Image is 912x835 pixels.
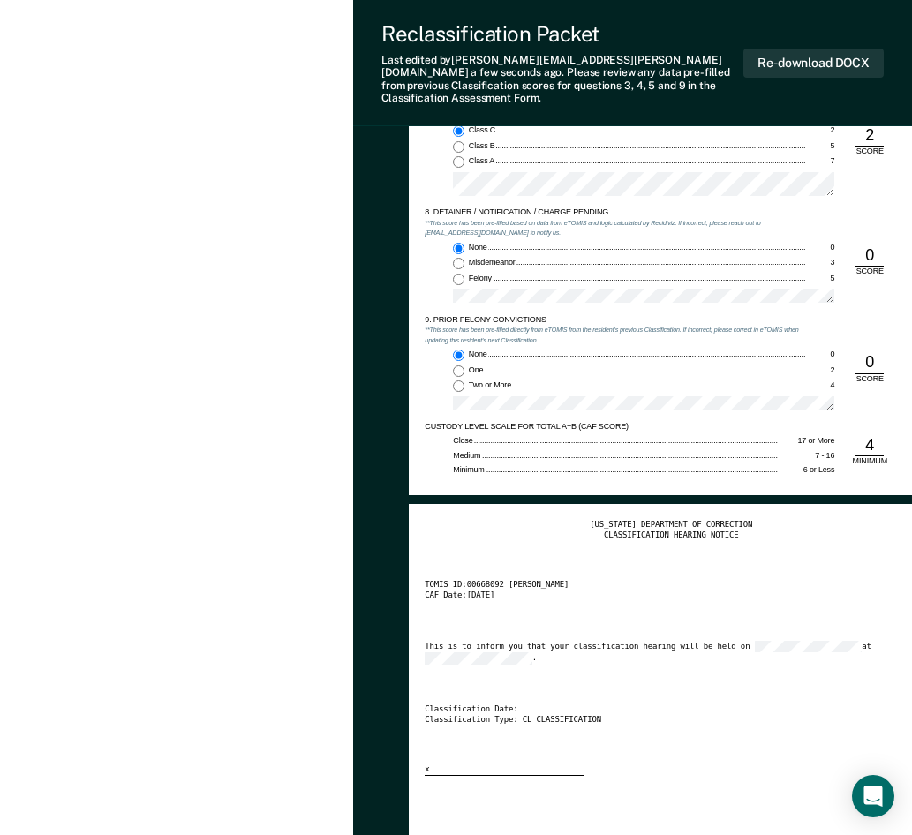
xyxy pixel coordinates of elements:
div: Classification Date: [425,704,893,715]
div: Last edited by [PERSON_NAME][EMAIL_ADDRESS][PERSON_NAME][DOMAIN_NAME] . Please review any data pr... [381,54,743,105]
div: 0 [806,243,834,253]
span: a few seconds ago [471,66,562,79]
div: 6 or Less [778,465,834,476]
div: 5 [806,274,834,284]
span: Class A [469,156,496,165]
div: 4 [806,380,834,391]
div: CUSTODY LEVEL SCALE FOR TOTAL A+B (CAF SCORE) [425,422,806,433]
div: 3 [806,258,834,268]
span: Class C [469,125,497,134]
div: 0 [806,350,834,360]
input: Felony5 [453,274,464,285]
input: One2 [453,365,464,377]
div: Classification Type: CL CLASSIFICATION [425,715,893,726]
div: 4 [855,435,884,456]
div: 9. PRIOR FELONY CONVICTIONS [425,315,806,326]
div: 2 [855,125,884,147]
input: Class A7 [453,156,464,168]
span: Two or More [469,380,513,389]
div: 2 [806,125,834,136]
em: **This score has been pre-filled directly from eTOMIS from the resident's previous Classification... [425,326,798,344]
div: MINIMUM [848,456,891,467]
div: SCORE [848,374,891,385]
div: 0 [855,352,884,373]
div: TOMIS ID: 00668092 [PERSON_NAME] [425,580,893,591]
div: 7 - 16 [778,451,834,462]
span: Medium [453,451,482,460]
div: 5 [806,141,834,152]
span: None [469,350,489,358]
span: Class B [469,141,497,150]
input: None0 [453,243,464,254]
span: Minimum [453,465,486,474]
div: This is to inform you that your classification hearing will be held on at . [425,641,893,665]
input: Class C2 [453,125,464,137]
div: 8. DETAINER / NOTIFICATION / CHARGE PENDING [425,207,806,218]
input: Two or More4 [453,380,464,392]
span: Misdemeanor [469,258,517,267]
div: CAF Date: [DATE] [425,591,893,601]
input: None0 [453,350,464,361]
div: 0 [855,245,884,267]
span: Close [453,436,474,445]
span: None [469,243,489,252]
button: Re-download DOCX [743,49,884,78]
div: 7 [806,156,834,167]
em: **This score has been pre-filled based on data from eTOMIS and logic calculated by Recidiviz. If ... [425,219,760,237]
span: Felony [469,274,494,282]
div: Reclassification Packet [381,21,743,47]
div: x [425,764,584,776]
div: 17 or More [778,436,834,447]
input: Misdemeanor3 [453,258,464,269]
input: Class B5 [453,141,464,153]
div: SCORE [848,147,891,157]
span: One [469,365,485,374]
div: SCORE [848,267,891,277]
div: Open Intercom Messenger [852,775,894,817]
div: 2 [806,365,834,376]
